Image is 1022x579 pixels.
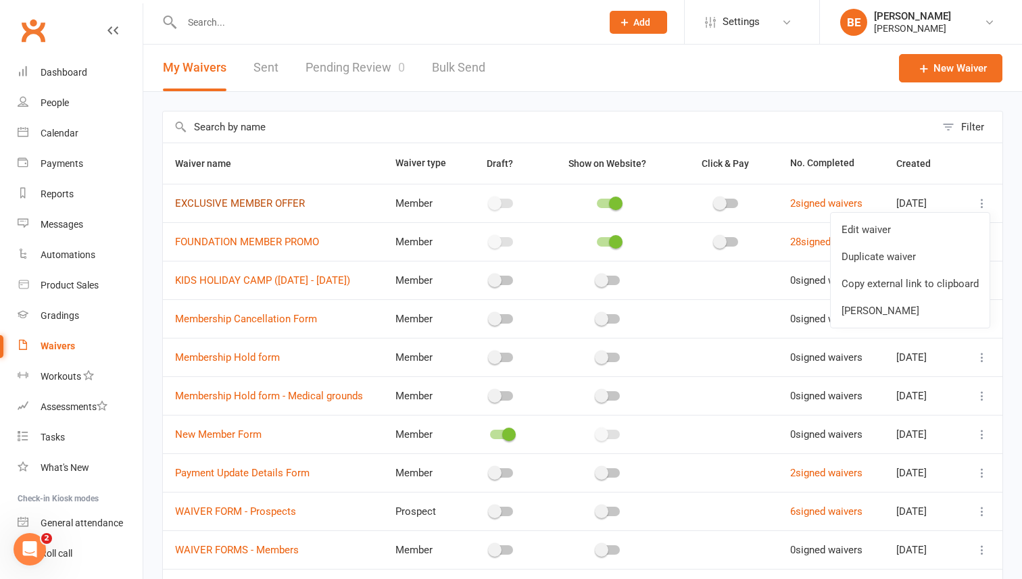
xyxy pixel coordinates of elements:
div: Workouts [41,371,81,382]
a: Automations [18,240,143,270]
button: Waiver name [175,155,246,172]
a: Sent [253,45,278,91]
td: [DATE] [884,184,960,222]
td: Member [383,530,461,569]
a: People [18,88,143,118]
td: Member [383,338,461,376]
a: Reports [18,179,143,209]
a: New Member Form [175,428,262,440]
th: No. Completed [778,143,884,184]
a: 2signed waivers [790,467,862,479]
div: What's New [41,462,89,473]
div: Calendar [41,128,78,139]
td: [DATE] [884,376,960,415]
a: KIDS HOLIDAY CAMP ([DATE] - [DATE]) [175,274,350,286]
a: Workouts [18,361,143,392]
a: FOUNDATION MEMBER PROMO [175,236,319,248]
div: Waivers [41,341,75,351]
div: Payments [41,158,83,169]
div: Automations [41,249,95,260]
td: [DATE] [884,415,960,453]
div: Messages [41,219,83,230]
td: [DATE] [884,492,960,530]
span: 2 [41,533,52,544]
a: Calendar [18,118,143,149]
a: Membership Hold form - Medical grounds [175,390,363,402]
a: Dashboard [18,57,143,88]
a: Payment Update Details Form [175,467,310,479]
a: Assessments [18,392,143,422]
span: Settings [723,7,760,37]
td: Member [383,222,461,261]
a: EXCLUSIVE MEMBER OFFER [175,197,305,209]
a: Edit waiver [831,216,990,243]
td: Member [383,376,461,415]
div: Filter [961,119,984,135]
span: 0 signed waivers [790,351,862,363]
a: What's New [18,453,143,483]
span: Created [896,158,946,169]
input: Search by name [163,111,935,143]
a: Clubworx [16,14,50,47]
button: Show on Website? [556,155,661,172]
a: General attendance kiosk mode [18,508,143,538]
a: Membership Cancellation Form [175,313,317,325]
a: New Waiver [899,54,1002,82]
td: Member [383,415,461,453]
a: Product Sales [18,270,143,301]
div: Tasks [41,432,65,443]
div: Roll call [41,548,72,559]
button: Add [610,11,667,34]
a: Payments [18,149,143,179]
td: Member [383,261,461,299]
div: General attendance [41,518,123,528]
a: 2signed waivers [790,197,862,209]
a: Bulk Send [432,45,485,91]
a: Tasks [18,422,143,453]
a: 6signed waivers [790,505,862,518]
span: 0 [398,60,405,74]
div: Gradings [41,310,79,321]
a: Roll call [18,538,143,569]
span: 0 signed waivers [790,428,862,440]
iframe: Intercom live chat [14,533,46,565]
a: Copy external link to clipboard [831,270,990,297]
td: Member [383,184,461,222]
span: Click & Pay [702,158,749,169]
a: Membership Hold form [175,351,280,363]
a: Gradings [18,301,143,331]
div: People [41,97,69,108]
td: Member [383,453,461,492]
a: [PERSON_NAME] [831,297,990,324]
a: Pending Review0 [306,45,405,91]
div: Product Sales [41,280,99,291]
div: BE [840,9,867,36]
button: Draft? [474,155,528,172]
div: [PERSON_NAME] [874,10,951,22]
button: Filter [935,111,1002,143]
td: [DATE] [884,338,960,376]
span: 0 signed waivers [790,313,862,325]
span: Draft? [487,158,513,169]
input: Search... [178,13,592,32]
button: Click & Pay [689,155,764,172]
a: WAIVER FORM - Prospects [175,505,296,518]
th: Waiver type [383,143,461,184]
a: 28signed waivers [790,236,868,248]
td: Member [383,299,461,338]
td: Prospect [383,492,461,530]
span: Show on Website? [568,158,646,169]
div: Assessments [41,401,107,412]
div: [PERSON_NAME] [874,22,951,34]
a: WAIVER FORMS - Members [175,544,299,556]
div: Reports [41,188,74,199]
span: 0 signed waivers [790,390,862,402]
button: Created [896,155,946,172]
span: Waiver name [175,158,246,169]
span: 0 signed waivers [790,544,862,556]
a: Waivers [18,331,143,361]
span: 0 signed waivers [790,274,862,286]
span: Add [633,17,650,28]
a: Duplicate waiver [831,243,990,270]
div: Dashboard [41,67,87,78]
